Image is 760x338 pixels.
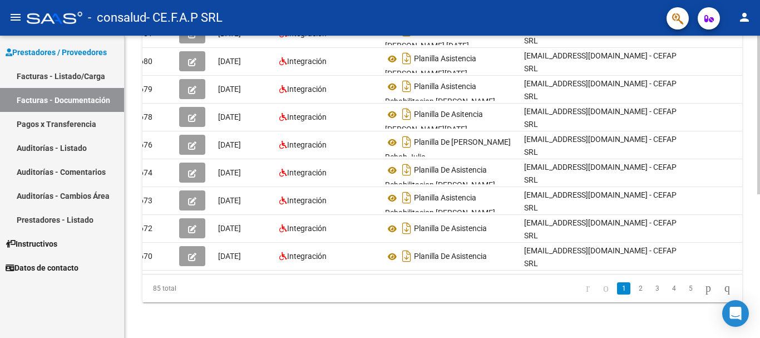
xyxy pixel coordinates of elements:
span: Integración [287,196,327,205]
span: Datos de contacto [6,262,78,274]
span: [DATE] [218,85,241,94]
span: [DATE] [218,112,241,121]
a: 3 [650,282,664,295]
i: Descargar documento [399,189,414,207]
span: Integración [287,85,327,94]
i: Descargar documento [399,219,414,237]
span: Integración [287,57,327,66]
span: Planilla De Asistencia Rehabilitacion [PERSON_NAME] [385,166,495,190]
span: 1678 [135,112,152,121]
span: Planilla De Asitencia [PERSON_NAME][DATE] [385,110,483,134]
span: Instructivos [6,238,57,250]
span: 1674 [135,168,152,177]
span: [EMAIL_ADDRESS][DOMAIN_NAME] - CEFAP SRL [524,51,677,73]
li: page 5 [682,279,699,298]
li: page 4 [665,279,682,298]
span: Integración [287,252,327,261]
span: Planilla De Asistencia [414,252,487,261]
a: go to last page [719,282,735,295]
div: Open Intercom Messenger [722,300,749,327]
i: Descargar documento [399,161,414,179]
a: go to next page [700,282,716,295]
i: Descargar documento [399,247,414,265]
span: Planilla De [PERSON_NAME] Rehab Julio [385,138,511,162]
span: [EMAIL_ADDRESS][DOMAIN_NAME] - CEFAP SRL [524,190,677,212]
span: 1672 [135,224,152,233]
li: page 2 [632,279,649,298]
span: Integración [287,168,327,177]
span: Planilla De Asistencia [414,224,487,233]
span: [DATE] [218,252,241,261]
span: Integración [287,112,327,121]
span: [EMAIL_ADDRESS][DOMAIN_NAME] - CEFAP SRL [524,246,677,268]
a: 2 [634,282,647,295]
i: Descargar documento [399,133,414,151]
a: go to first page [581,282,595,295]
span: [DATE] [218,57,241,66]
i: Descargar documento [399,50,414,67]
span: Prestadores / Proveedores [6,46,107,58]
span: [DATE] [218,168,241,177]
span: 1680 [135,57,152,66]
span: - consalud [88,6,146,30]
span: [EMAIL_ADDRESS][DOMAIN_NAME] - CEFAP SRL [524,79,677,101]
span: [EMAIL_ADDRESS][DOMAIN_NAME] - CEFAP SRL [524,107,677,129]
mat-icon: person [738,11,751,24]
span: Integración [287,224,327,233]
span: [EMAIL_ADDRESS][DOMAIN_NAME] - CEFAP SRL [524,163,677,184]
a: go to previous page [598,282,614,295]
i: Descargar documento [399,77,414,95]
span: 1679 [135,85,152,94]
span: [EMAIL_ADDRESS][DOMAIN_NAME] - CEFAP SRL [524,135,677,156]
a: 5 [684,282,697,295]
span: [EMAIL_ADDRESS][DOMAIN_NAME] - CEFAP SRL [524,218,677,240]
span: Planilla Asistencia [PERSON_NAME][DATE] [385,55,476,79]
span: 1673 [135,196,152,205]
a: 4 [667,282,680,295]
span: 1676 [135,140,152,149]
div: 85 total [142,275,260,302]
i: Descargar documento [399,105,414,123]
li: page 1 [615,279,632,298]
a: 1 [617,282,630,295]
span: Integración [287,140,327,149]
span: 1670 [135,252,152,261]
span: Planilla Asistencia Rehabilitacion [PERSON_NAME][DATE] [385,82,495,119]
li: page 3 [649,279,665,298]
span: [DATE] [218,224,241,233]
mat-icon: menu [9,11,22,24]
span: [DATE] [218,196,241,205]
span: [DATE] [218,140,241,149]
span: Planilla Asistencia Rehabilitacion [PERSON_NAME] [385,194,495,218]
span: - CE.F.A.P SRL [146,6,223,30]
